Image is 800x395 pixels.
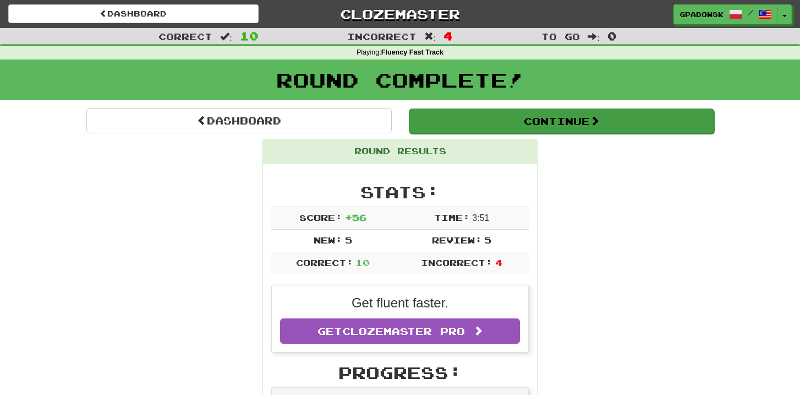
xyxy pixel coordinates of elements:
[495,257,502,268] span: 4
[748,9,753,17] span: /
[345,235,352,245] span: 5
[240,29,259,42] span: 10
[86,108,392,133] a: Dashboard
[158,31,212,42] span: Correct
[607,29,617,42] span: 0
[345,212,366,223] span: + 56
[588,32,600,41] span: :
[299,212,342,223] span: Score:
[434,212,470,223] span: Time:
[220,32,232,41] span: :
[8,4,259,23] a: Dashboard
[263,139,537,164] div: Round Results
[347,31,417,42] span: Incorrect
[409,109,714,134] button: Continue
[314,235,342,245] span: New:
[443,29,453,42] span: 4
[342,325,465,337] span: Clozemaster Pro
[355,257,370,268] span: 10
[271,364,529,382] h2: Progress:
[680,9,724,19] span: gpadowsk
[472,213,489,223] span: 3 : 51
[280,294,520,312] p: Get fluent faster.
[296,257,353,268] span: Correct:
[280,318,520,344] a: GetClozemaster Pro
[673,4,778,24] a: gpadowsk /
[271,183,529,201] h2: Stats:
[432,235,482,245] span: Review:
[381,48,443,56] strong: Fluency Fast Track
[424,32,436,41] span: :
[484,235,491,245] span: 5
[421,257,492,268] span: Incorrect:
[275,4,525,24] a: Clozemaster
[4,69,796,91] h1: Round Complete!
[541,31,580,42] span: To go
